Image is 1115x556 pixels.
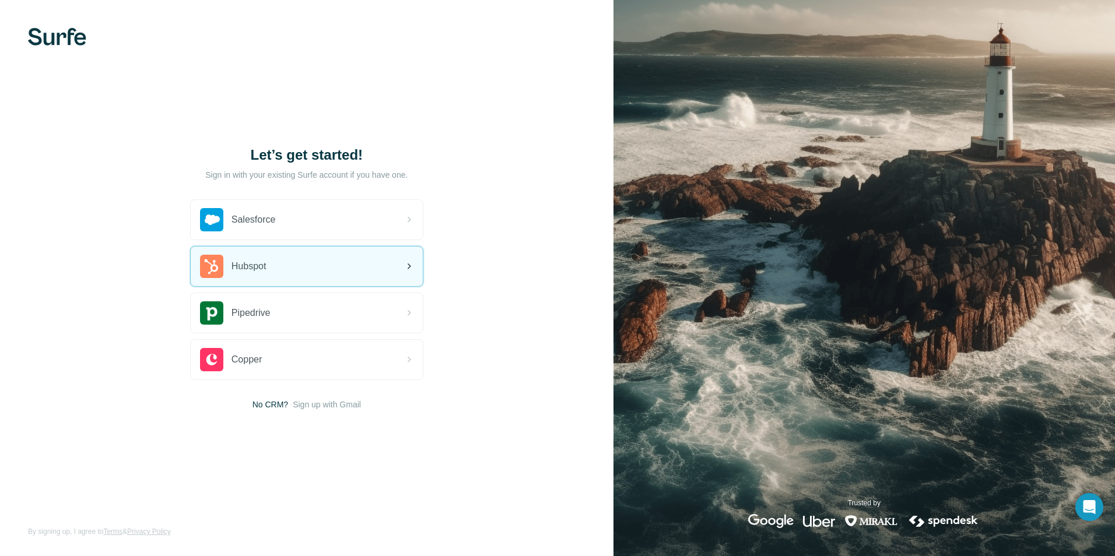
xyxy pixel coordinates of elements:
[748,514,794,528] img: google's logo
[127,527,171,536] a: Privacy Policy
[103,527,122,536] a: Terms
[293,399,361,410] button: Sign up with Gmail
[200,301,223,325] img: pipedrive's logo
[232,306,271,320] span: Pipedrive
[907,514,980,528] img: spendesk's logo
[1075,493,1103,521] div: Open Intercom Messenger
[232,353,262,367] span: Copper
[253,399,288,410] span: No CRM?
[205,169,408,181] p: Sign in with your existing Surfe account if you have one.
[190,146,423,164] h1: Let’s get started!
[200,208,223,231] img: salesforce's logo
[848,498,881,508] p: Trusted by
[28,526,171,537] span: By signing up, I agree to &
[803,514,835,528] img: uber's logo
[200,255,223,278] img: hubspot's logo
[200,348,223,371] img: copper's logo
[844,514,898,528] img: mirakl's logo
[232,259,267,273] span: Hubspot
[28,28,86,45] img: Surfe's logo
[232,213,276,227] span: Salesforce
